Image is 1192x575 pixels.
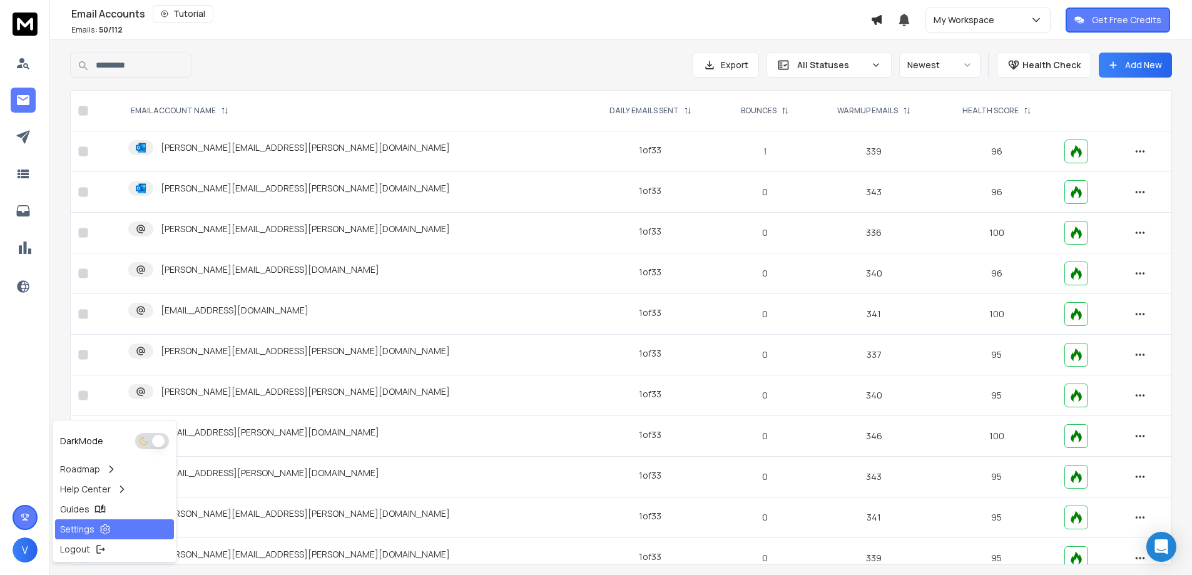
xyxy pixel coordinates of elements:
p: [PERSON_NAME][EMAIL_ADDRESS][PERSON_NAME][DOMAIN_NAME] [161,182,450,195]
p: [PERSON_NAME][EMAIL_ADDRESS][PERSON_NAME][DOMAIN_NAME] [161,507,450,520]
span: 50 / 112 [99,24,123,35]
p: 0 [726,552,803,564]
p: [PERSON_NAME][EMAIL_ADDRESS][PERSON_NAME][DOMAIN_NAME] [161,223,450,235]
div: 1 of 33 [639,185,661,197]
button: V [13,537,38,562]
td: 346 [811,416,937,457]
button: Export [693,53,759,78]
p: 0 [726,267,803,280]
button: Tutorial [153,5,213,23]
button: Add New [1099,53,1172,78]
p: BOUNCES [741,106,777,116]
td: 340 [811,253,937,294]
p: [EMAIL_ADDRESS][PERSON_NAME][DOMAIN_NAME] [161,467,379,479]
a: Help Center [55,479,174,499]
div: 1 of 33 [639,144,661,156]
td: 341 [811,294,937,335]
td: 340 [811,375,937,416]
p: Health Check [1022,59,1081,71]
div: 1 of 33 [639,388,661,400]
div: 1 of 33 [639,469,661,482]
div: 1 of 33 [639,307,661,319]
td: 343 [811,457,937,497]
p: 0 [726,511,803,524]
p: Help Center [60,483,111,496]
p: 0 [726,186,803,198]
p: Roadmap [60,463,100,476]
td: 100 [937,416,1057,457]
div: 1 of 33 [639,551,661,563]
p: 0 [726,349,803,361]
div: 1 of 33 [639,510,661,522]
p: 0 [726,471,803,483]
td: 341 [811,497,937,538]
p: [PERSON_NAME][EMAIL_ADDRESS][PERSON_NAME][DOMAIN_NAME] [161,385,450,398]
p: [EMAIL_ADDRESS][PERSON_NAME][DOMAIN_NAME] [161,426,379,439]
p: WARMUP EMAILS [837,106,898,116]
a: Roadmap [55,459,174,479]
div: 1 of 33 [639,266,661,278]
td: 95 [937,335,1057,375]
p: Guides [60,503,89,516]
a: Guides [55,499,174,519]
button: Get Free Credits [1066,8,1170,33]
div: EMAIL ACCOUNT NAME [131,106,228,116]
td: 100 [937,213,1057,253]
p: 0 [726,226,803,239]
p: My Workspace [934,14,999,26]
p: [PERSON_NAME][EMAIL_ADDRESS][PERSON_NAME][DOMAIN_NAME] [161,345,450,357]
p: All Statuses [797,59,866,71]
div: 1 of 33 [639,225,661,238]
td: 95 [937,375,1057,416]
p: [EMAIL_ADDRESS][DOMAIN_NAME] [161,304,308,317]
p: Logout [60,543,90,556]
div: 1 of 33 [639,347,661,360]
p: 0 [726,308,803,320]
p: Dark Mode [60,435,103,447]
a: Settings [55,519,174,539]
div: Open Intercom Messenger [1146,532,1176,562]
td: 96 [937,253,1057,294]
td: 339 [811,131,937,172]
div: 1 of 33 [639,429,661,441]
p: DAILY EMAILS SENT [609,106,679,116]
p: Get Free Credits [1092,14,1161,26]
td: 95 [937,457,1057,497]
td: 343 [811,172,937,213]
p: [PERSON_NAME][EMAIL_ADDRESS][DOMAIN_NAME] [161,263,379,276]
div: Email Accounts [71,5,870,23]
td: 95 [937,497,1057,538]
td: 336 [811,213,937,253]
td: 100 [937,294,1057,335]
td: 96 [937,131,1057,172]
button: Health Check [997,53,1091,78]
p: Settings [60,523,94,536]
p: 1 [726,145,803,158]
td: 96 [937,172,1057,213]
p: 0 [726,430,803,442]
button: Newest [899,53,981,78]
p: [PERSON_NAME][EMAIL_ADDRESS][PERSON_NAME][DOMAIN_NAME] [161,141,450,154]
p: 0 [726,389,803,402]
td: 337 [811,335,937,375]
p: Emails : [71,25,123,35]
p: [PERSON_NAME][EMAIL_ADDRESS][PERSON_NAME][DOMAIN_NAME] [161,548,450,561]
p: HEALTH SCORE [962,106,1019,116]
